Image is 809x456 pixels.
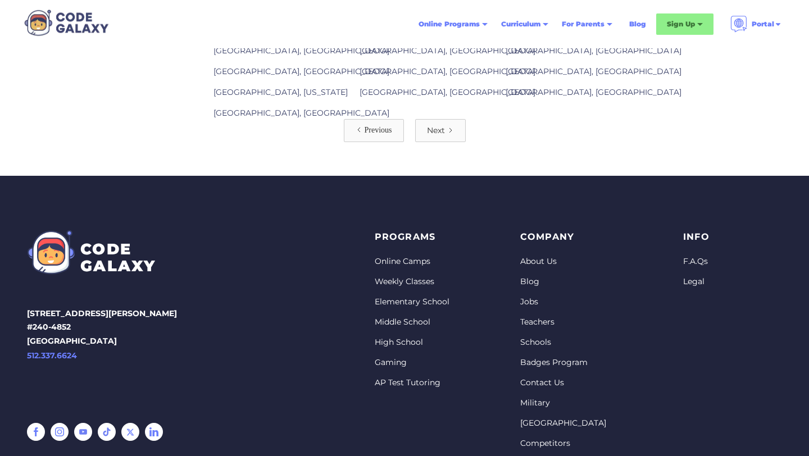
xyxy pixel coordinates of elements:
div: Online Programs [419,19,480,30]
a: [GEOGRAPHIC_DATA] [520,418,612,429]
a: Middle School [375,317,449,328]
p: PROGRAMS [375,230,449,245]
a: Blog [520,276,612,288]
a: [GEOGRAPHIC_DATA], [US_STATE] [213,87,348,97]
a: [GEOGRAPHIC_DATA], [GEOGRAPHIC_DATA] [360,66,535,76]
a: Elementary School [375,297,449,308]
p: [STREET_ADDRESS][PERSON_NAME] #240-4852 [GEOGRAPHIC_DATA] [27,307,177,386]
a: [GEOGRAPHIC_DATA], [GEOGRAPHIC_DATA] [213,45,389,56]
a: [GEOGRAPHIC_DATA], [GEOGRAPHIC_DATA] [213,66,389,76]
div: Portal [752,19,774,30]
a: [GEOGRAPHIC_DATA], [GEOGRAPHIC_DATA] [360,45,535,56]
div: Next [427,125,445,136]
a: CODEGALAXY [27,230,177,275]
div: For Parents [562,19,605,30]
div: Sign Up [656,13,713,35]
div: For Parents [555,14,619,34]
a: F.A.Qs [683,256,710,267]
a: [GEOGRAPHIC_DATA], [GEOGRAPHIC_DATA] [506,45,681,56]
div: Online Programs [412,14,494,34]
a: [GEOGRAPHIC_DATA], [GEOGRAPHIC_DATA] [506,87,681,97]
p: info [683,230,710,245]
p: Company [520,230,612,245]
a: [GEOGRAPHIC_DATA], [GEOGRAPHIC_DATA] [213,108,389,118]
div: Previous [365,125,392,136]
a: Contact Us [520,377,612,389]
a: AP Test Tutoring [375,377,449,389]
a: Previous Page [344,119,404,142]
a: Military [520,398,612,409]
a: Teachers [520,317,612,328]
div: CODE GALAXY [80,241,156,275]
a: About Us [520,256,612,267]
a: Weekly Classes [375,276,449,288]
a: Gaming [375,357,449,368]
div: Curriculum [494,14,555,34]
a: Schools [520,337,612,348]
a: 512.337.6624 [27,349,177,363]
div: Curriculum [501,19,540,30]
a: Competitors [520,438,612,449]
a: Jobs [520,297,612,308]
a: [GEOGRAPHIC_DATA], [GEOGRAPHIC_DATA] [506,66,681,76]
a: Badges Program [520,357,612,368]
a: [GEOGRAPHIC_DATA], [GEOGRAPHIC_DATA] [360,87,535,97]
a: High School [375,337,449,348]
div: Sign Up [667,19,695,30]
a: Blog [622,14,653,34]
a: Next Page [415,119,466,142]
a: Online Camps [375,256,449,267]
div: Portal [724,11,789,37]
a: Legal [683,276,710,288]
